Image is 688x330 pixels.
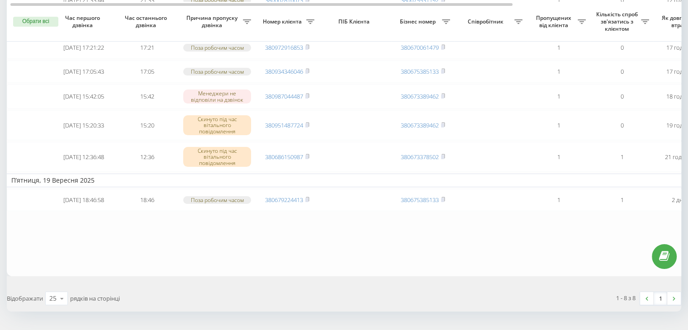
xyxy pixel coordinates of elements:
[183,68,251,75] div: Поза робочим часом
[52,37,115,59] td: [DATE] 17:21:22
[183,196,251,204] div: Поза робочим часом
[183,14,243,28] span: Причина пропуску дзвінка
[183,44,251,52] div: Поза робочим часом
[183,147,251,167] div: Скинуто під час вітального повідомлення
[115,37,179,59] td: 17:21
[265,153,303,161] a: 380686150987
[527,85,590,108] td: 1
[115,85,179,108] td: 15:42
[115,142,179,172] td: 12:36
[616,293,636,302] div: 1 - 8 з 8
[70,294,120,302] span: рядків на сторінці
[527,142,590,172] td: 1
[59,14,108,28] span: Час першого дзвінка
[52,189,115,211] td: [DATE] 18:46:58
[595,11,641,32] span: Кількість спроб зв'язатись з клієнтом
[527,189,590,211] td: 1
[183,90,251,103] div: Менеджери не відповіли на дзвінок
[531,14,578,28] span: Пропущених від клієнта
[260,18,306,25] span: Номер клієнта
[590,142,654,172] td: 1
[265,196,303,204] a: 380679224413
[527,110,590,140] td: 1
[52,85,115,108] td: [DATE] 15:42:05
[401,121,439,129] a: 380673389462
[115,110,179,140] td: 15:20
[265,92,303,100] a: 380987044487
[265,43,303,52] a: 380972916853
[527,37,590,59] td: 1
[115,61,179,83] td: 17:05
[52,142,115,172] td: [DATE] 12:36:48
[7,294,43,302] span: Відображати
[115,189,179,211] td: 18:46
[52,61,115,83] td: [DATE] 17:05:43
[401,92,439,100] a: 380673389462
[527,61,590,83] td: 1
[590,37,654,59] td: 0
[654,292,667,305] a: 1
[401,43,439,52] a: 380670061479
[52,110,115,140] td: [DATE] 15:20:33
[123,14,171,28] span: Час останнього дзвінка
[401,153,439,161] a: 380673378502
[590,61,654,83] td: 0
[401,67,439,75] a: 380675385133
[459,18,514,25] span: Співробітник
[396,18,442,25] span: Бізнес номер
[327,18,384,25] span: ПІБ Клієнта
[401,196,439,204] a: 380675385133
[13,17,58,27] button: Обрати всі
[590,85,654,108] td: 0
[265,67,303,75] a: 380934346046
[183,115,251,135] div: Скинуто під час вітального повідомлення
[590,189,654,211] td: 1
[590,110,654,140] td: 0
[265,121,303,129] a: 380951487724
[49,294,57,303] div: 25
